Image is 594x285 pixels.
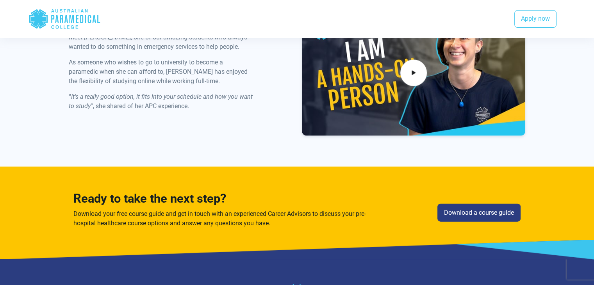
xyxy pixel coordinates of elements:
div: Australian Paramedical College [29,6,101,32]
a: Apply now [514,10,557,28]
p: Download your free course guide and get in touch with an experienced Career Advisors to discuss y... [73,209,369,228]
p: Meet [PERSON_NAME], one of our amazing students who always wanted to do something in emergency se... [69,33,253,52]
p: As someone who wishes to go to university to become a paramedic when she can afford to, [PERSON_N... [69,58,253,86]
a: Download a course guide [437,204,521,222]
h3: Ready to take the next step? [73,192,369,206]
em: It’s a really good option, it fits into your schedule and how you want to study [69,93,253,110]
p: “ “, she shared of her APC experience. [69,92,253,111]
